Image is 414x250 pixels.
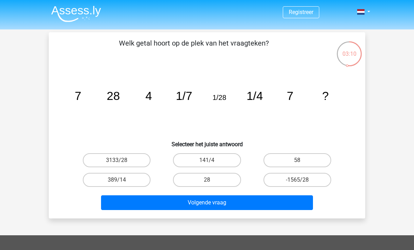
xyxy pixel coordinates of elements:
label: 389/14 [83,173,151,187]
label: 141/4 [173,153,241,167]
label: 3133/28 [83,153,151,167]
tspan: 4 [145,89,152,102]
tspan: 1/28 [213,94,226,101]
h6: Selecteer het juiste antwoord [60,135,354,148]
div: 03:10 [336,41,362,58]
tspan: ? [322,89,329,102]
label: 58 [263,153,331,167]
label: -1565/28 [263,173,331,187]
tspan: 28 [107,89,120,102]
tspan: 1/4 [247,89,263,102]
label: 28 [173,173,241,187]
button: Volgende vraag [101,195,313,210]
p: Welk getal hoort op de plek van het vraagteken? [60,38,328,59]
tspan: 7 [287,89,293,102]
img: Assessly [51,6,101,22]
a: Registreer [289,9,313,15]
tspan: 1/7 [176,89,192,102]
tspan: 7 [75,89,81,102]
